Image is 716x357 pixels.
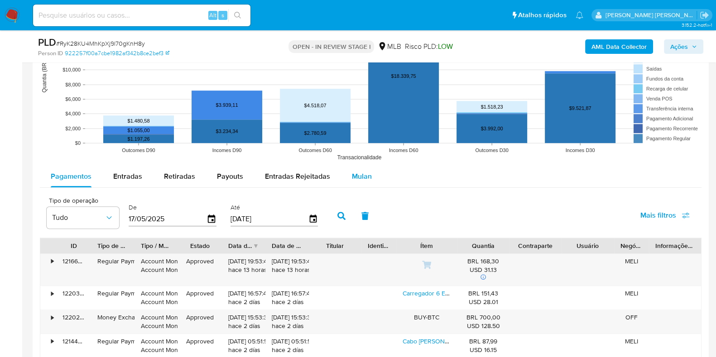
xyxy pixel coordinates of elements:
span: # RyK28KU4MhKpXj9l70gKnH8y [56,39,145,48]
p: danilo.toledo@mercadolivre.com [605,11,697,19]
b: AML Data Collector [591,39,647,54]
input: Pesquise usuários ou casos... [33,10,250,21]
div: MLB [378,42,401,52]
b: PLD [38,35,56,49]
a: Notificações [576,11,583,19]
a: 922257f00a7cbe1982af342b8ce2bef3 [65,49,169,57]
span: LOW [437,41,452,52]
span: s [221,11,224,19]
a: Sair [700,10,709,20]
button: Ações [664,39,703,54]
button: search-icon [228,9,247,22]
span: Alt [209,11,216,19]
button: AML Data Collector [585,39,653,54]
span: Ações [670,39,688,54]
span: 3.152.2-hotfix-1 [681,21,711,29]
p: OPEN - IN REVIEW STAGE I [288,40,374,53]
span: Atalhos rápidos [518,10,567,20]
span: Risco PLD: [404,42,452,52]
b: Person ID [38,49,63,57]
